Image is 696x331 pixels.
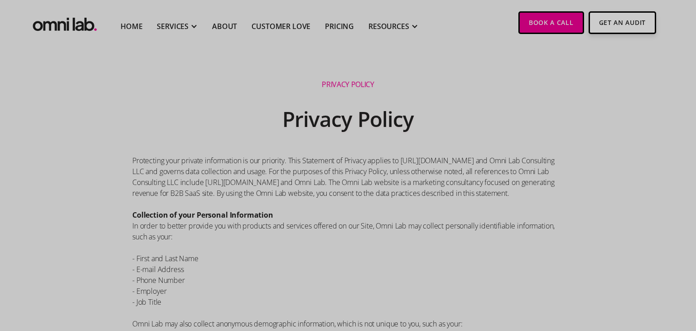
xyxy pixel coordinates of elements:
[132,155,564,199] p: Protecting your private information is our priority. This Statement of Privacy applies to [URL][D...
[157,21,188,32] div: SERVICES
[132,220,564,242] p: In order to better provide you with products and services offered on our Site, Omni Lab may colle...
[322,80,374,89] h1: Privacy Policy
[132,210,273,220] strong: Collection of your Personal Information
[282,101,414,137] h2: Privacy Policy
[31,11,99,34] img: Omni Lab: B2B SaaS Demand Generation Agency
[368,21,409,32] div: RESOURCES
[533,226,696,331] iframe: Chat Widget
[251,21,310,32] a: Customer Love
[132,275,564,286] p: - Phone Number
[132,253,564,264] p: - First and Last Name
[325,21,354,32] a: Pricing
[212,21,237,32] a: About
[31,11,99,34] a: home
[518,11,584,34] a: Book a Call
[132,297,564,307] p: - Job Title
[132,264,564,275] p: - E-mail Address
[132,318,564,329] p: Omni Lab may also collect anonymous demographic information, which is not unique to you, such as ...
[589,11,656,34] a: Get An Audit
[121,21,142,32] a: Home
[132,286,564,297] p: - Employer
